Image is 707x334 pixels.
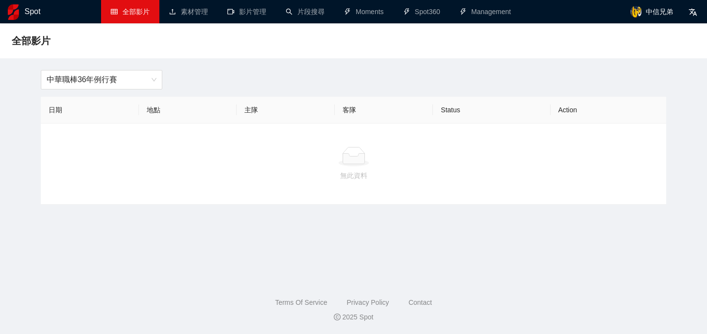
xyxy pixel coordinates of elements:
div: 無此資料 [49,170,659,181]
img: avatar [630,6,642,18]
th: 客隊 [335,97,433,123]
a: search片段搜尋 [286,8,325,16]
span: 全部影片 [12,33,51,49]
span: 全部影片 [122,8,150,16]
img: logo [8,4,19,20]
span: copyright [334,314,341,320]
a: upload素材管理 [169,8,208,16]
span: table [111,8,118,15]
a: thunderboltManagement [460,8,511,16]
a: thunderboltMoments [344,8,384,16]
a: video-camera影片管理 [227,8,266,16]
a: thunderboltSpot360 [403,8,440,16]
th: Action [551,97,667,123]
span: 中華職棒36年例行賽 [47,70,156,89]
th: 主隊 [237,97,335,123]
th: Status [433,97,550,123]
a: Privacy Policy [346,299,389,306]
th: 日期 [41,97,139,123]
a: Terms Of Service [275,299,327,306]
th: 地點 [139,97,237,123]
a: Contact [409,299,432,306]
div: 2025 Spot [8,312,699,322]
